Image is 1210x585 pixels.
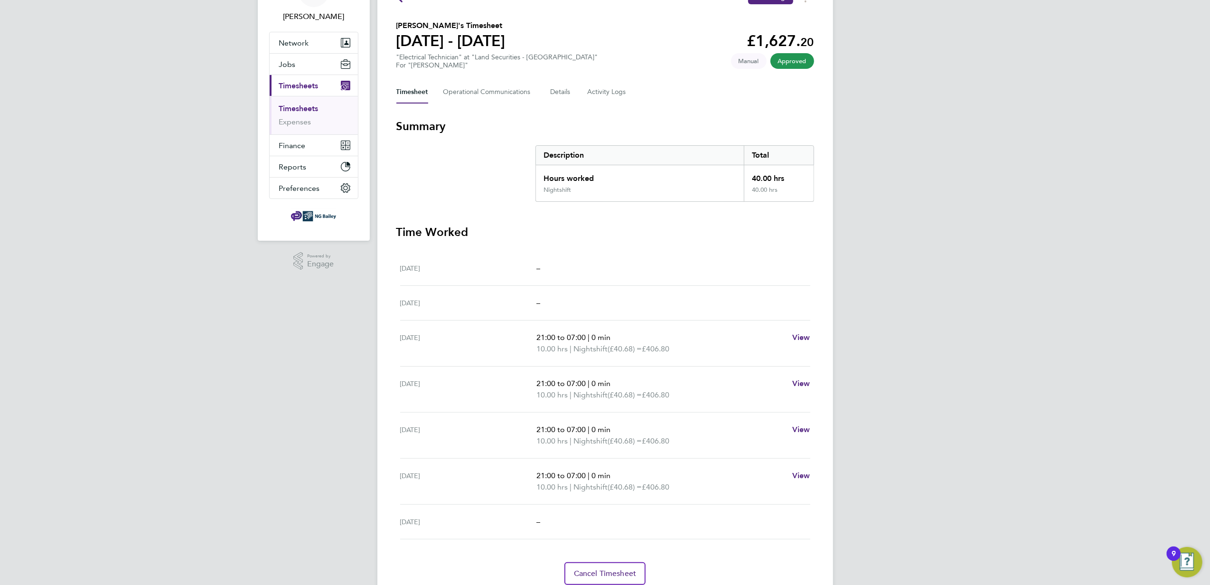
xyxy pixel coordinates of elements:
a: Go to home page [269,208,358,224]
a: Timesheets [279,104,319,113]
span: 20 [801,35,814,49]
div: [DATE] [400,297,537,309]
button: Jobs [270,54,358,75]
button: Details [551,81,572,104]
span: £406.80 [642,482,669,491]
span: 10.00 hrs [536,390,568,399]
div: Nightshift [544,186,571,194]
button: Timesheet [396,81,428,104]
span: | [588,471,590,480]
div: [DATE] [400,516,537,528]
span: Timesheets [279,81,319,90]
span: Cancel Timesheet [574,569,637,578]
a: View [792,332,810,343]
span: | [570,436,572,445]
span: Nightshift [573,389,608,401]
span: View [792,471,810,480]
div: [DATE] [400,424,537,447]
img: ngbailey-logo-retina.png [291,208,336,224]
span: (£40.68) = [608,390,642,399]
span: | [588,333,590,342]
div: "Electrical Technician" at "Land Securities - [GEOGRAPHIC_DATA]" [396,53,598,69]
span: 0 min [591,471,610,480]
span: 21:00 to 07:00 [536,333,586,342]
span: 21:00 to 07:00 [536,379,586,388]
button: Timesheets [270,75,358,96]
button: Activity Logs [588,81,628,104]
span: £406.80 [642,390,669,399]
app-decimal: £1,627. [747,32,814,50]
span: Jobs [279,60,296,69]
a: View [792,470,810,481]
span: View [792,425,810,434]
span: (£40.68) = [608,344,642,353]
span: 10.00 hrs [536,436,568,445]
a: View [792,424,810,435]
div: 40.00 hrs [744,165,813,186]
div: [DATE] [400,263,537,274]
span: View [792,333,810,342]
div: Summary [535,145,814,202]
span: Nightshift [573,435,608,447]
span: (£40.68) = [608,436,642,445]
div: Total [744,146,813,165]
div: [DATE] [400,378,537,401]
span: Preferences [279,184,320,193]
span: Ryan McDermott [269,11,358,22]
h2: [PERSON_NAME]'s Timesheet [396,20,506,31]
span: | [588,425,590,434]
button: Cancel Timesheet [564,562,646,585]
div: For "[PERSON_NAME]" [396,61,598,69]
button: Network [270,32,358,53]
a: Expenses [279,117,311,126]
span: – [536,264,540,273]
span: Nightshift [573,343,608,355]
span: | [570,390,572,399]
span: 21:00 to 07:00 [536,471,586,480]
span: Network [279,38,309,47]
span: 10.00 hrs [536,344,568,353]
button: Open Resource Center, 9 new notifications [1172,547,1202,577]
span: | [570,344,572,353]
span: £406.80 [642,344,669,353]
span: 10.00 hrs [536,482,568,491]
span: Engage [307,260,334,268]
span: This timesheet has been approved. [770,53,814,69]
a: View [792,378,810,389]
div: [DATE] [400,470,537,493]
span: View [792,379,810,388]
span: 21:00 to 07:00 [536,425,586,434]
button: Preferences [270,178,358,198]
span: Nightshift [573,481,608,493]
div: [DATE] [400,332,537,355]
button: Operational Communications [443,81,535,104]
button: Reports [270,156,358,177]
span: Powered by [307,252,334,260]
span: | [588,379,590,388]
div: Description [536,146,744,165]
div: 9 [1172,554,1176,566]
h1: [DATE] - [DATE] [396,31,506,50]
span: 0 min [591,333,610,342]
span: Reports [279,162,307,171]
span: – [536,298,540,307]
h3: Time Worked [396,225,814,240]
span: – [536,517,540,526]
span: 0 min [591,379,610,388]
span: 0 min [591,425,610,434]
div: Hours worked [536,165,744,186]
span: (£40.68) = [608,482,642,491]
h3: Summary [396,119,814,134]
section: Timesheet [396,119,814,585]
span: This timesheet was manually created. [731,53,767,69]
span: Finance [279,141,306,150]
a: Powered byEngage [293,252,334,270]
div: 40.00 hrs [744,186,813,201]
span: £406.80 [642,436,669,445]
div: Timesheets [270,96,358,134]
span: | [570,482,572,491]
button: Finance [270,135,358,156]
